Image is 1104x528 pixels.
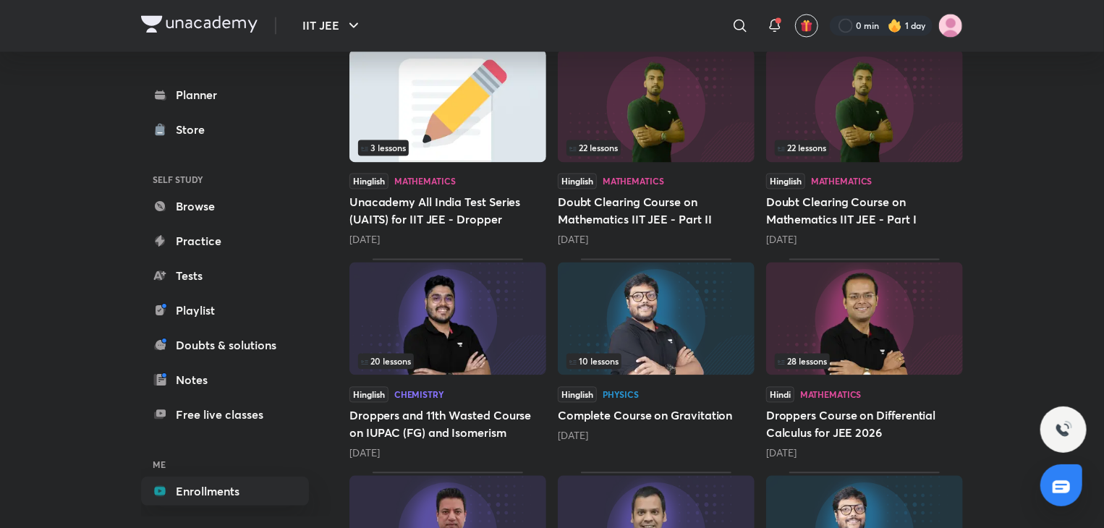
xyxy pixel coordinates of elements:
[558,429,755,443] div: 17 days ago
[358,140,538,156] div: infocontainer
[349,174,388,190] span: Hinglish
[358,140,538,156] div: infosection
[775,140,954,156] div: infocontainer
[349,263,546,375] img: Thumbnail
[394,177,456,186] div: Mathematics
[558,194,755,229] h5: Doubt Clearing Course on Mathematics IIT JEE - Part II
[566,140,746,156] div: infosection
[349,50,546,163] img: Thumbnail
[566,354,746,370] div: infosection
[766,194,963,229] h5: Doubt Clearing Course on Mathematics IIT JEE - Part I
[558,263,755,375] img: Thumbnail
[775,354,954,370] div: left
[394,391,444,399] div: Chemistry
[349,46,546,247] div: Unacademy All India Test Series (UAITS) for IIT JEE - Dropper
[766,174,805,190] span: Hinglish
[141,331,309,360] a: Doubts & solutions
[766,233,963,247] div: 8 days ago
[349,407,546,442] h5: Droppers and 11th Wasted Course on IUPAC (FG) and Isomerism
[349,194,546,229] h5: Unacademy All India Test Series (UAITS) for IIT JEE - Dropper
[566,140,746,156] div: infocontainer
[141,262,309,291] a: Tests
[358,354,538,370] div: infocontainer
[141,477,309,506] a: Enrollments
[361,357,411,366] span: 20 lessons
[361,144,406,153] span: 3 lessons
[766,263,963,375] img: Thumbnail
[349,446,546,461] div: 9 days ago
[775,140,954,156] div: left
[141,401,309,430] a: Free live classes
[766,446,963,461] div: 20 days ago
[176,122,213,139] div: Store
[888,19,902,33] img: streak
[766,46,963,247] div: Doubt Clearing Course on Mathematics IIT JEE - Part I
[778,357,827,366] span: 28 lessons
[569,144,618,153] span: 22 lessons
[294,12,371,41] button: IIT JEE
[603,177,664,186] div: Mathematics
[141,453,309,477] h6: ME
[141,168,309,192] h6: SELF STUDY
[566,354,746,370] div: infocontainer
[775,354,954,370] div: infosection
[558,407,755,425] h5: Complete Course on Gravitation
[141,16,258,33] img: Company Logo
[1055,421,1072,438] img: ttu
[811,177,872,186] div: Mathematics
[141,297,309,325] a: Playlist
[766,387,794,403] span: Hindi
[358,354,538,370] div: infosection
[558,233,755,247] div: 8 days ago
[766,50,963,163] img: Thumbnail
[141,366,309,395] a: Notes
[766,259,963,460] div: Droppers Course on Differential Calculus for JEE 2026
[558,259,755,460] div: Complete Course on Gravitation
[603,391,639,399] div: Physics
[566,140,746,156] div: left
[558,174,597,190] span: Hinglish
[569,357,619,366] span: 10 lessons
[349,387,388,403] span: Hinglish
[141,227,309,256] a: Practice
[766,407,963,442] h5: Droppers Course on Differential Calculus for JEE 2026
[358,140,538,156] div: left
[938,14,963,38] img: Adah Patil Patil
[558,50,755,163] img: Thumbnail
[358,354,538,370] div: left
[141,116,309,145] a: Store
[349,259,546,460] div: Droppers and 11th Wasted Course on IUPAC (FG) and Isomerism
[778,144,826,153] span: 22 lessons
[800,391,862,399] div: Mathematics
[558,387,597,403] span: Hinglish
[566,354,746,370] div: left
[141,81,309,110] a: Planner
[141,16,258,37] a: Company Logo
[800,20,813,33] img: avatar
[795,14,818,38] button: avatar
[775,140,954,156] div: infosection
[775,354,954,370] div: infocontainer
[349,233,546,247] div: 6 days ago
[558,46,755,247] div: Doubt Clearing Course on Mathematics IIT JEE - Part II
[141,192,309,221] a: Browse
